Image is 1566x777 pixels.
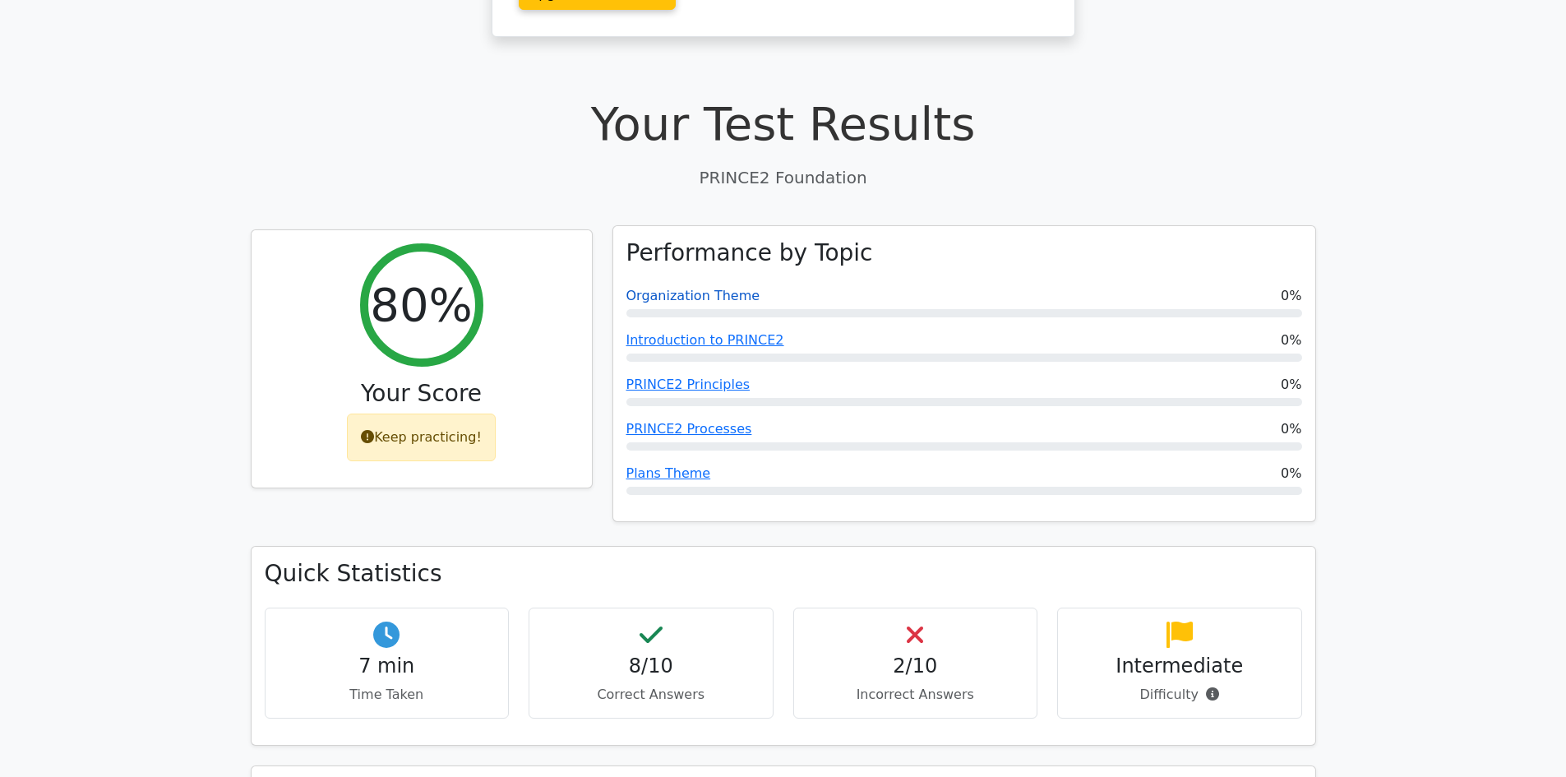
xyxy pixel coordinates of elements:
[265,560,1302,588] h3: Quick Statistics
[370,277,472,332] h2: 80%
[807,685,1024,705] p: Incorrect Answers
[347,414,496,461] div: Keep practicing!
[626,288,760,303] a: Organization Theme
[279,654,496,678] h4: 7 min
[626,377,751,392] a: PRINCE2 Principles
[1281,419,1301,439] span: 0%
[543,685,760,705] p: Correct Answers
[1281,331,1301,350] span: 0%
[279,685,496,705] p: Time Taken
[626,465,711,481] a: Plans Theme
[1071,654,1288,678] h4: Intermediate
[1071,685,1288,705] p: Difficulty
[251,165,1316,190] p: PRINCE2 Foundation
[1281,375,1301,395] span: 0%
[626,332,784,348] a: Introduction to PRINCE2
[543,654,760,678] h4: 8/10
[1281,286,1301,306] span: 0%
[1281,464,1301,483] span: 0%
[626,421,752,437] a: PRINCE2 Processes
[265,380,579,408] h3: Your Score
[807,654,1024,678] h4: 2/10
[626,239,873,267] h3: Performance by Topic
[251,96,1316,151] h1: Your Test Results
